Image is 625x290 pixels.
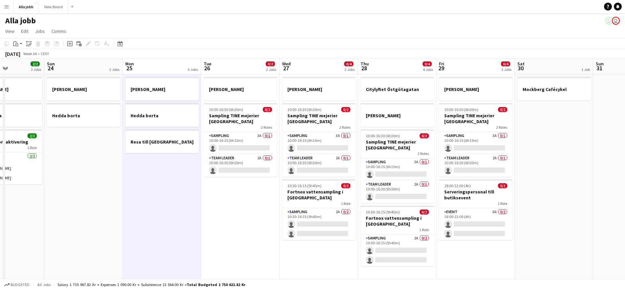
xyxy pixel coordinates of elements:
[282,61,291,67] span: Wed
[444,107,478,112] span: 10:00-16:30 (6h30m)
[361,61,369,67] span: Thu
[501,67,511,72] div: 3 Jobs
[498,201,507,206] span: 1 Role
[366,133,400,138] span: 10:00-16:30 (6h30m)
[28,133,37,138] span: 2/2
[209,107,243,112] span: 10:00-16:30 (6h30m)
[31,67,41,72] div: 3 Jobs
[517,61,525,67] span: Sat
[605,17,613,25] app-user-avatar: Emil Hasselberg
[439,179,512,240] div: 18:00-22:00 (4h)0/2Serveringspersonal till butiksevent1 RoleEvent6A0/218:00-22:00 (4h)
[517,77,591,100] app-job-card: Mockberg Cafécykel
[204,103,277,177] app-job-card: 10:00-16:30 (6h30m)0/2Sampling TINE mejerier [GEOGRAPHIC_DATA]2 RolesSampling3A0/110:00-16:15 (6h...
[46,64,55,72] span: 24
[419,227,429,232] span: 1 Role
[420,133,429,138] span: 0/2
[3,281,31,288] button: Budgeted
[109,67,119,72] div: 2 Jobs
[125,86,199,92] h3: [PERSON_NAME]
[438,64,444,72] span: 29
[361,181,434,203] app-card-role: Team Leader2A0/110:00-16:30 (6h30m)
[204,154,277,177] app-card-role: Team Leader2A0/110:00-16:30 (6h30m)
[47,61,55,67] span: Sun
[339,125,350,130] span: 2 Roles
[125,77,199,100] app-job-card: [PERSON_NAME]
[439,154,512,177] app-card-role: Team Leader2A0/110:00-16:30 (6h30m)
[266,67,276,72] div: 2 Jobs
[361,206,434,266] app-job-card: 10:30-16:15 (5h45m)0/2Fortnox vattensampling i [GEOGRAPHIC_DATA]1 RoleSampling2A0/210:30-16:15 (5...
[18,27,31,35] a: Edit
[287,107,322,112] span: 10:00-16:30 (6h30m)
[341,183,350,188] span: 0/2
[21,28,29,34] span: Edit
[341,107,350,112] span: 0/2
[282,154,356,177] app-card-role: Team Leader2A0/110:00-16:30 (6h30m)
[423,61,432,66] span: 0/4
[125,113,199,119] h3: Hedda borta
[612,17,620,25] app-user-avatar: August Löfgren
[361,139,434,151] h3: Sampling TINE mejerier [GEOGRAPHIC_DATA]
[41,51,49,56] div: CEST
[187,282,245,287] span: Total Budgeted 1 750 621.82 kr
[439,113,512,124] h3: Sampling TINE mejerier [GEOGRAPHIC_DATA]
[439,132,512,154] app-card-role: Sampling3A0/110:00-16:15 (6h15m)
[361,103,434,127] div: [PERSON_NAME]
[581,67,590,72] div: 1 Job
[439,77,512,100] app-job-card: [PERSON_NAME]
[263,107,272,112] span: 0/2
[501,61,510,66] span: 0/4
[39,0,68,13] button: New Board
[361,86,434,92] h3: Citylyftet Östgötagatan
[361,234,434,266] app-card-role: Sampling2A0/210:30-16:15 (5h45m)
[439,86,512,92] h3: [PERSON_NAME]
[282,113,356,124] h3: Sampling TINE mejerier [GEOGRAPHIC_DATA]
[361,129,434,203] app-job-card: 10:00-16:30 (6h30m)0/2Sampling TINE mejerier [GEOGRAPHIC_DATA]2 RolesSampling3A0/110:00-16:15 (6h...
[47,103,120,127] app-job-card: Hedda borta
[498,183,507,188] span: 0/2
[188,67,198,72] div: 3 Jobs
[420,210,429,214] span: 0/2
[444,183,471,188] span: 18:00-22:00 (4h)
[281,64,291,72] span: 27
[3,27,17,35] a: View
[439,208,512,240] app-card-role: Event6A0/218:00-22:00 (4h)
[439,103,512,177] app-job-card: 10:00-16:30 (6h30m)0/2Sampling TINE mejerier [GEOGRAPHIC_DATA]2 RolesSampling3A0/110:00-16:15 (6h...
[47,86,120,92] h3: [PERSON_NAME]
[203,64,211,72] span: 26
[47,77,120,100] app-job-card: [PERSON_NAME]
[282,179,356,240] app-job-card: 10:30-16:15 (5h45m)0/2Fortnox vattensampling i [GEOGRAPHIC_DATA]1 RoleSampling2A0/210:30-16:15 (5...
[282,77,356,100] app-job-card: [PERSON_NAME]
[57,282,245,287] div: Salary 1 735 967.82 kr + Expenses 1 090.00 kr + Subsistence 13 564.00 kr =
[204,77,277,100] app-job-card: [PERSON_NAME]
[22,51,38,56] span: Week 34
[361,77,434,100] div: Citylyftet Östgötagatan
[423,67,433,72] div: 4 Jobs
[49,27,69,35] a: Comms
[52,28,66,34] span: Comms
[341,201,350,206] span: 1 Role
[344,61,353,66] span: 0/4
[35,28,45,34] span: Jobs
[13,0,39,13] button: Alla jobb
[5,51,20,57] div: [DATE]
[344,67,355,72] div: 3 Jobs
[32,27,48,35] a: Jobs
[10,282,30,287] span: Budgeted
[439,189,512,201] h3: Serveringspersonal till butiksevent
[517,86,591,92] h3: Mockberg Cafécykel
[204,132,277,154] app-card-role: Sampling3A0/110:00-16:15 (6h15m)
[282,103,356,177] app-job-card: 10:00-16:30 (6h30m)0/2Sampling TINE mejerier [GEOGRAPHIC_DATA]2 RolesSampling3A0/110:00-16:15 (6h...
[125,103,199,127] app-job-card: Hedda borta
[366,210,400,214] span: 10:30-16:15 (5h45m)
[204,61,211,67] span: Tue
